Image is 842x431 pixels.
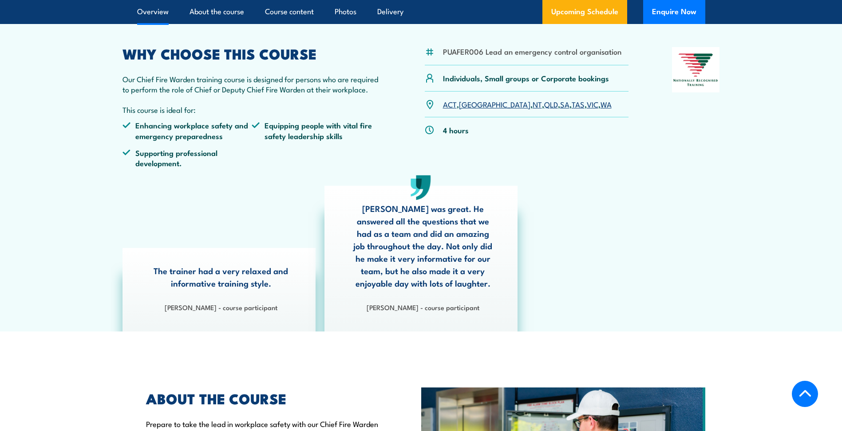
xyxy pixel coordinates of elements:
[443,99,457,109] a: ACT
[146,392,380,404] h2: ABOUT THE COURSE
[123,104,382,115] p: This course is ideal for:
[443,125,469,135] p: 4 hours
[165,302,277,312] strong: [PERSON_NAME] - course participant
[672,47,720,92] img: Nationally Recognised Training logo.
[351,202,495,289] p: [PERSON_NAME] was great. He answered all the questions that we had as a team and did an amazing j...
[149,264,293,289] p: The trainer had a very relaxed and informative training style.
[443,99,612,109] p: , , , , , , ,
[367,302,479,312] strong: [PERSON_NAME] - course participant
[123,47,382,60] h2: WHY CHOOSE THIS COURSE
[601,99,612,109] a: WA
[544,99,558,109] a: QLD
[533,99,542,109] a: NT
[459,99,530,109] a: [GEOGRAPHIC_DATA]
[443,46,621,56] li: PUAFER006 Lead an emergency control organisation
[123,148,252,168] li: Supporting professional development.
[572,99,585,109] a: TAS
[123,74,382,95] p: Our Chief Fire Warden training course is designed for persons who are required to perform the rol...
[443,73,609,83] p: Individuals, Small groups or Corporate bookings
[123,120,252,141] li: Enhancing workplace safety and emergency preparedness
[560,99,569,109] a: SA
[252,120,381,141] li: Equipping people with vital fire safety leadership skills
[587,99,598,109] a: VIC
